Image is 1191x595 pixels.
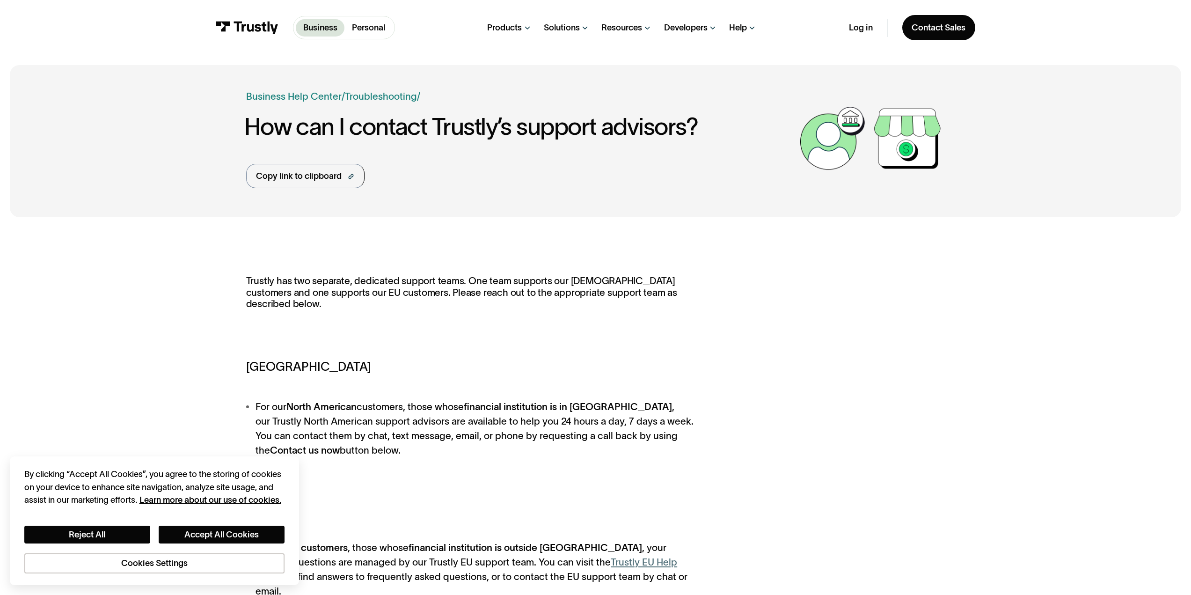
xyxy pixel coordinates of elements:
[729,22,747,33] div: Help
[352,22,385,34] p: Personal
[344,19,392,37] a: Personal
[409,542,642,553] strong: financial institution is outside [GEOGRAPHIC_DATA]
[417,89,420,104] div: /
[159,526,285,544] button: Accept All Cookies
[849,22,873,33] a: Log in
[464,401,672,412] strong: financial institution is in [GEOGRAPHIC_DATA]
[296,19,344,37] a: Business
[270,445,340,455] strong: Contact us now
[912,22,965,33] div: Contact Sales
[24,468,285,506] div: By clicking “Accept All Cookies”, you agree to the storing of cookies on your device to enhance s...
[286,542,348,553] strong: EU customers
[342,89,345,104] div: /
[246,164,365,188] a: Copy link to clipboard
[24,468,285,573] div: Privacy
[345,91,417,102] a: Troubleshooting
[139,495,281,505] a: More information about your privacy, opens in a new tab
[24,553,285,573] button: Cookies Settings
[286,401,357,412] strong: North American
[601,22,642,33] div: Resources
[902,15,975,40] a: Contact Sales
[303,22,337,34] p: Business
[246,89,342,104] a: Business Help Center
[216,21,278,34] img: Trustly Logo
[24,526,150,544] button: Reject All
[246,358,696,376] h5: [GEOGRAPHIC_DATA]
[487,22,522,33] div: Products
[10,456,299,586] div: Cookie banner
[246,275,696,322] p: Trustly has two separate, dedicated support teams. One team supports our [DEMOGRAPHIC_DATA] custo...
[256,170,342,183] div: Copy link to clipboard
[246,400,696,458] li: For our customers, those whose , our Trustly North American support advisors are available to hel...
[244,113,796,140] h1: How can I contact Trustly’s support advisors?
[246,499,696,517] h5: EU
[664,22,708,33] div: Developers
[544,22,580,33] div: Solutions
